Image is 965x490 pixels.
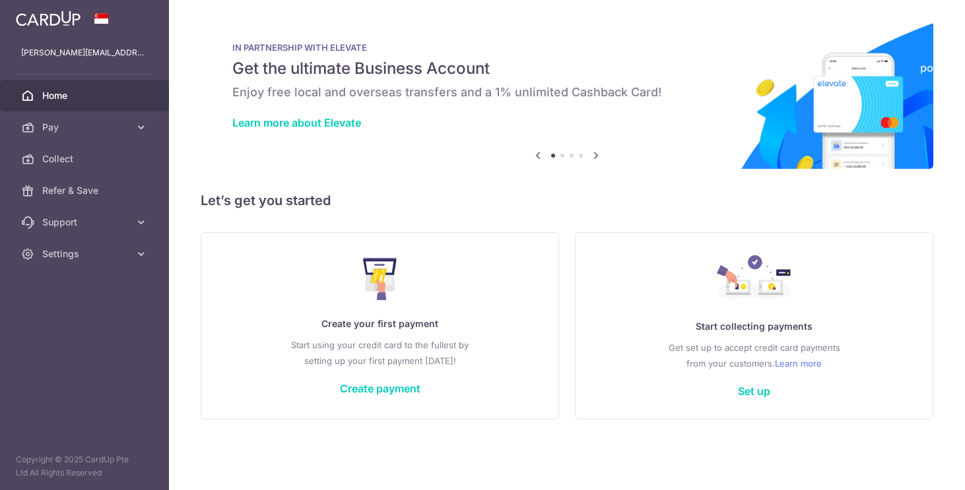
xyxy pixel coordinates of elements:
[201,21,933,169] img: Renovation banner
[42,216,129,229] span: Support
[880,450,952,483] iframe: Opens a widget where you can find more information
[232,116,361,129] a: Learn more about Elevate
[232,58,902,79] h5: Get the ultimate Business Account
[340,382,420,395] a: Create payment
[42,121,129,134] span: Pay
[602,340,906,371] p: Get set up to accept credit card payments from your customers.
[363,258,397,300] img: Make Payment
[42,152,129,166] span: Collect
[602,319,906,334] p: Start collecting payments
[21,46,148,59] p: [PERSON_NAME][EMAIL_ADDRESS][DOMAIN_NAME]
[232,84,902,100] h6: Enjoy free local and overseas transfers and a 1% unlimited Cashback Card!
[232,42,902,53] p: IN PARTNERSHIP WITH ELEVATE
[42,184,129,197] span: Refer & Save
[201,190,933,211] h5: Let’s get you started
[42,247,129,260] span: Settings
[16,11,81,26] img: CardUp
[717,255,792,303] img: Collect Payment
[738,384,770,398] a: Set up
[42,89,129,102] span: Home
[228,337,532,369] p: Start using your credit card to the fullest by setting up your first payment [DATE]!
[775,355,822,371] a: Learn more
[228,316,532,332] p: Create your first payment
